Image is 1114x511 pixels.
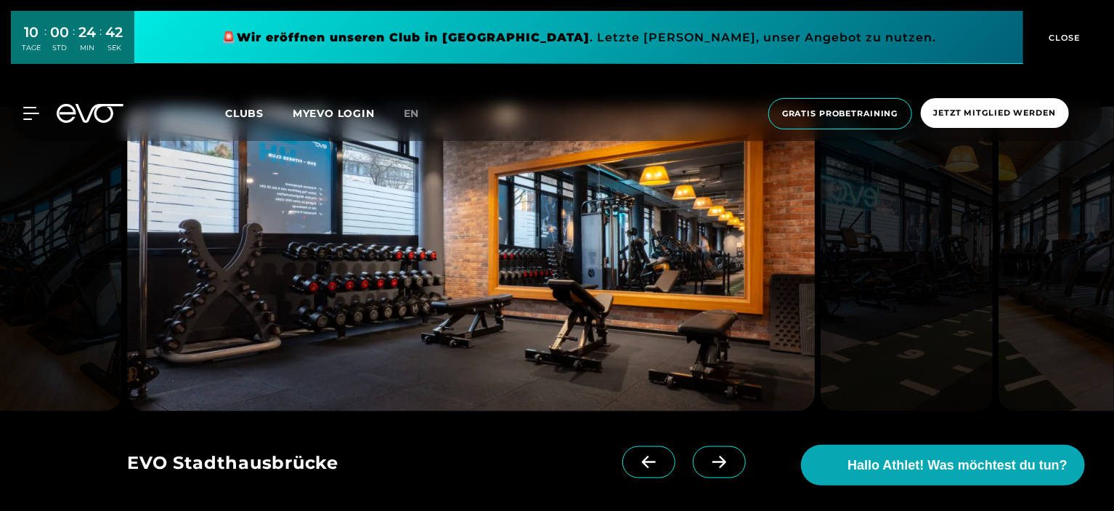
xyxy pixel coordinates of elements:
[821,107,993,411] img: evofitness
[100,23,102,62] div: :
[23,43,41,53] div: TAGE
[404,107,420,120] span: en
[23,22,41,43] div: 10
[79,43,97,53] div: MIN
[293,107,375,120] a: MYEVO LOGIN
[51,43,70,53] div: STD
[79,22,97,43] div: 24
[847,456,1068,475] span: Hallo Athlet! Was möchtest du tun?
[225,106,293,120] a: Clubs
[764,98,916,129] a: Gratis Probetraining
[916,98,1073,129] a: Jetzt Mitglied werden
[782,108,898,120] span: Gratis Probetraining
[73,23,76,62] div: :
[45,23,47,62] div: :
[801,445,1085,486] button: Hallo Athlet! Was möchtest du tun?
[1046,31,1081,44] span: CLOSE
[225,107,264,120] span: Clubs
[404,105,437,122] a: en
[934,107,1056,119] span: Jetzt Mitglied werden
[106,43,123,53] div: SEK
[51,22,70,43] div: 00
[127,107,815,411] img: evofitness
[106,22,123,43] div: 42
[1023,11,1103,64] button: CLOSE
